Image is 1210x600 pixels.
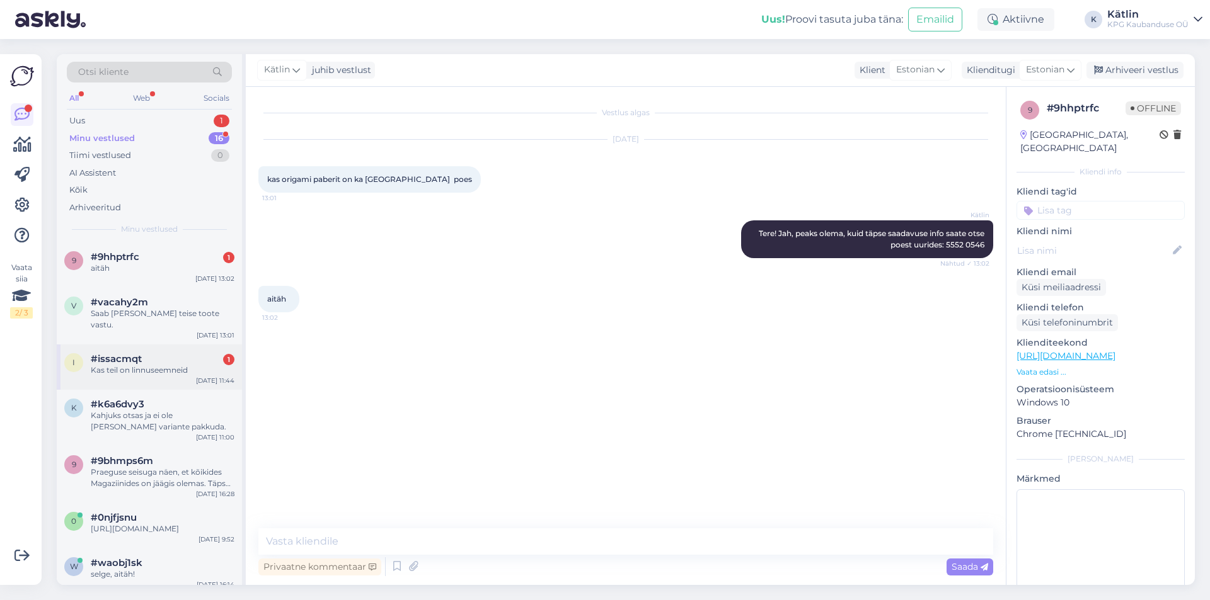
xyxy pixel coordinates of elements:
[761,13,785,25] b: Uus!
[896,63,935,77] span: Estonian
[952,561,988,572] span: Saada
[196,376,234,385] div: [DATE] 11:44
[1047,101,1126,116] div: # 9hhptrfc
[70,562,78,571] span: w
[91,308,234,331] div: Saab [PERSON_NAME] teise toote vastu.
[1017,396,1185,409] p: Windows 10
[10,307,33,319] div: 2 / 3
[1017,453,1185,465] div: [PERSON_NAME]
[1017,201,1185,220] input: Lisa tag
[267,294,286,303] span: aitäh
[72,256,76,265] span: 9
[69,184,88,196] div: Kõik
[258,558,381,575] div: Privaatne kommentaar
[1026,63,1064,77] span: Estonian
[69,201,121,214] div: Arhiveeritud
[258,107,993,118] div: Vestlus algas
[199,535,234,544] div: [DATE] 9:52
[1017,350,1115,361] a: [URL][DOMAIN_NAME]
[1017,166,1185,178] div: Kliendi info
[1017,244,1170,258] input: Lisa nimi
[1107,9,1202,30] a: KätlinKPG Kaubanduse OÜ
[72,460,76,469] span: 9
[855,64,885,77] div: Klient
[196,489,234,499] div: [DATE] 16:28
[211,149,229,162] div: 0
[67,90,81,106] div: All
[196,433,234,442] div: [DATE] 11:00
[1020,128,1160,155] div: [GEOGRAPHIC_DATA], [GEOGRAPHIC_DATA]
[91,455,153,467] span: #9bhmps6m
[1017,301,1185,314] p: Kliendi telefon
[214,115,229,127] div: 1
[91,467,234,489] div: Praeguse seisuga näen, et kõikides Magaziinides on jäägis olemas. Täpse saadavuse saate kui helis...
[1017,336,1185,349] p: Klienditeekond
[940,259,989,268] span: Nähtud ✓ 13:02
[130,90,153,106] div: Web
[209,132,229,145] div: 16
[71,301,76,310] span: v
[91,512,137,523] span: #0njfjsnu
[91,353,142,365] span: #issacmqt
[1017,279,1106,296] div: Küsi meiliaadressi
[223,354,234,365] div: 1
[1017,366,1185,378] p: Vaata edasi ...
[262,193,309,203] span: 13:01
[1017,266,1185,279] p: Kliendi email
[1017,314,1118,331] div: Küsi telefoninumbrit
[1017,225,1185,238] p: Kliendi nimi
[1086,62,1184,79] div: Arhiveeri vestlus
[91,569,234,580] div: selge, aitäh!
[1126,101,1181,115] span: Offline
[91,263,234,274] div: aitäh
[1017,185,1185,198] p: Kliendi tag'id
[91,523,234,535] div: [URL][DOMAIN_NAME]
[197,331,234,340] div: [DATE] 13:01
[262,313,309,322] span: 13:02
[1107,9,1189,20] div: Kätlin
[1028,105,1032,115] span: 9
[69,149,131,162] div: Tiimi vestlused
[69,132,135,145] div: Minu vestlused
[91,399,144,410] span: #k6a6dvy3
[1085,11,1102,28] div: K
[69,115,85,127] div: Uus
[1017,383,1185,396] p: Operatsioonisüsteem
[1107,20,1189,30] div: KPG Kaubanduse OÜ
[72,358,75,367] span: i
[201,90,232,106] div: Socials
[10,262,33,319] div: Vaata siia
[69,167,116,179] div: AI Assistent
[71,403,77,412] span: k
[962,64,1015,77] div: Klienditugi
[1017,427,1185,441] p: Chrome [TECHNICAL_ID]
[942,210,989,220] span: Kätlin
[91,251,139,263] span: #9hhptrfc
[91,365,234,376] div: Kas teil on linnuseemneid
[1017,414,1185,427] p: Brauser
[197,580,234,589] div: [DATE] 16:14
[264,63,290,77] span: Kätlin
[258,133,993,145] div: [DATE]
[71,516,76,526] span: 0
[91,410,234,433] div: Kahjuks otsas ja ei ole [PERSON_NAME] variante pakkuda.
[307,64,371,77] div: juhib vestlust
[223,252,234,263] div: 1
[91,297,148,308] span: #vacahy2m
[759,229,986,249] span: Tere! Jah, peaks olema, kuid täpse saadavuse info saate otse poest uurides: 5552 0546
[908,8,962,31] button: Emailid
[761,12,903,27] div: Proovi tasuta juba täna:
[10,64,34,88] img: Askly Logo
[91,557,142,569] span: #waobj1sk
[121,224,178,235] span: Minu vestlused
[78,65,129,79] span: Otsi kliente
[267,174,472,184] span: kas origami paberit on ka [GEOGRAPHIC_DATA] poes
[977,8,1054,31] div: Aktiivne
[195,274,234,283] div: [DATE] 13:02
[1017,472,1185,485] p: Märkmed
